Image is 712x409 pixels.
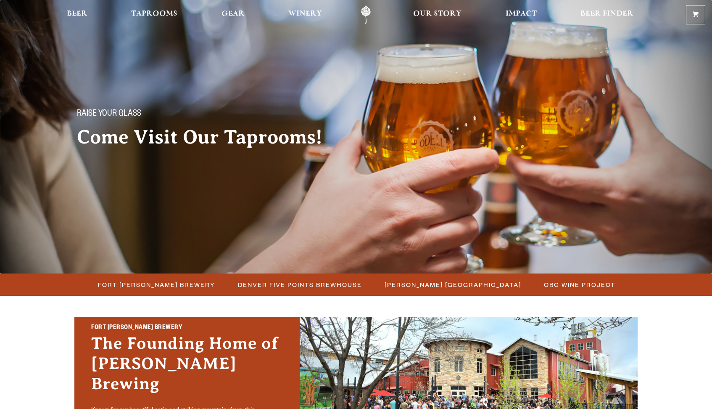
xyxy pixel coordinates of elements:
[283,5,327,24] a: Winery
[131,11,177,17] span: Taprooms
[350,5,382,24] a: Odell Home
[77,127,339,148] h2: Come Visit Our Taprooms!
[580,11,633,17] span: Beer Finder
[413,11,461,17] span: Our Story
[216,5,250,24] a: Gear
[93,279,219,291] a: Fort [PERSON_NAME] Brewery
[288,11,322,17] span: Winery
[77,109,141,120] span: Raise your glass
[126,5,183,24] a: Taprooms
[575,5,639,24] a: Beer Finder
[500,5,542,24] a: Impact
[222,11,245,17] span: Gear
[98,279,215,291] span: Fort [PERSON_NAME] Brewery
[544,279,615,291] span: OBC Wine Project
[91,323,283,334] h2: Fort [PERSON_NAME] Brewery
[380,279,525,291] a: [PERSON_NAME] [GEOGRAPHIC_DATA]
[539,279,620,291] a: OBC Wine Project
[67,11,87,17] span: Beer
[61,5,93,24] a: Beer
[385,279,521,291] span: [PERSON_NAME] [GEOGRAPHIC_DATA]
[91,333,283,402] h3: The Founding Home of [PERSON_NAME] Brewing
[506,11,537,17] span: Impact
[233,279,366,291] a: Denver Five Points Brewhouse
[238,279,362,291] span: Denver Five Points Brewhouse
[408,5,467,24] a: Our Story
